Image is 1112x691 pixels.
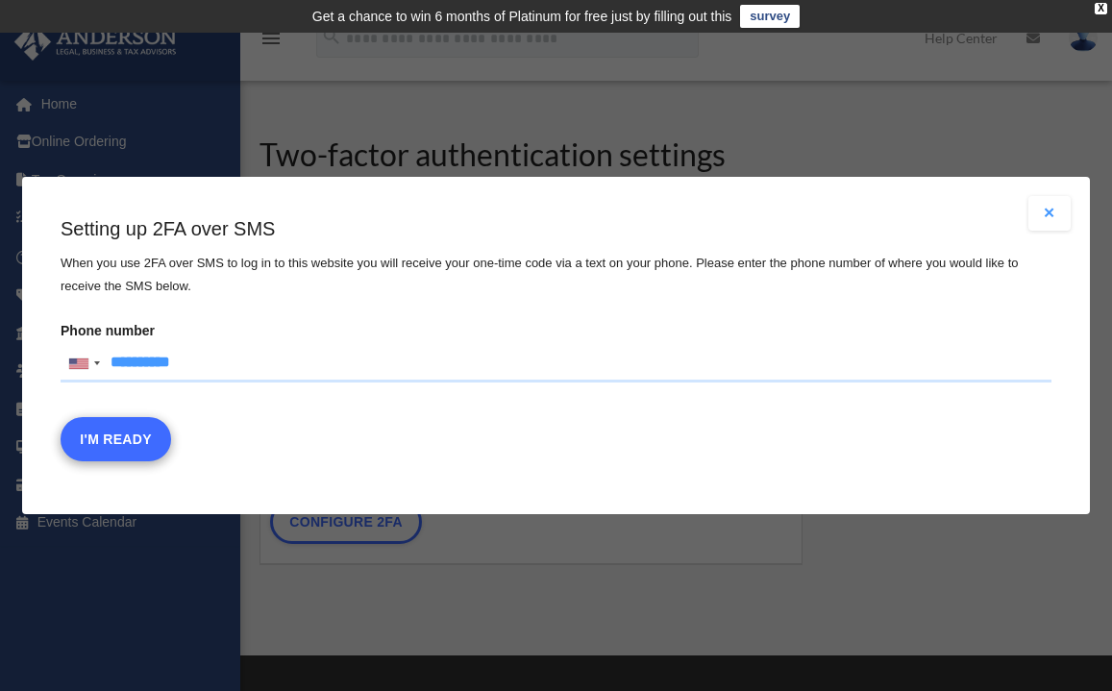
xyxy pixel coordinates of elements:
div: Get a chance to win 6 months of Platinum for free just by filling out this [312,5,732,28]
p: When you use 2FA over SMS to log in to this website you will receive your one-time code via a tex... [61,252,1051,298]
div: United States: +1 [62,345,106,382]
div: close [1095,3,1107,14]
button: Close modal [1028,196,1071,231]
a: survey [740,5,800,28]
button: I'm Ready [61,417,171,461]
h3: Setting up 2FA over SMS [61,215,1051,242]
label: Phone number [61,317,1051,383]
input: Phone numberList of countries [61,344,1051,383]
